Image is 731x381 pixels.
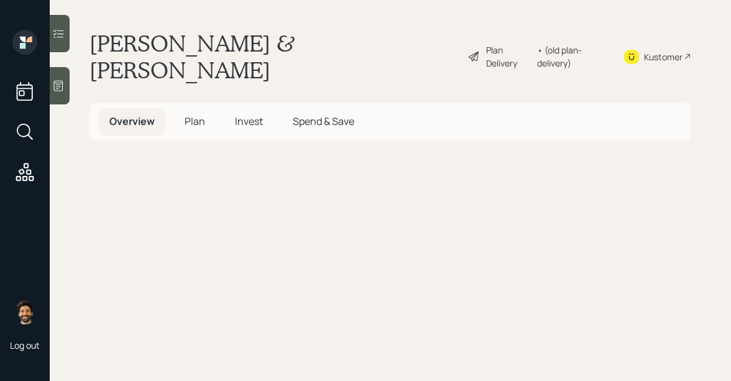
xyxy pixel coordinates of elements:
[235,114,263,128] span: Invest
[109,114,155,128] span: Overview
[644,50,683,63] div: Kustomer
[185,114,205,128] span: Plan
[90,30,457,83] h1: [PERSON_NAME] & [PERSON_NAME]
[10,339,40,351] div: Log out
[293,114,354,128] span: Spend & Save
[486,44,531,70] div: Plan Delivery
[12,300,37,324] img: eric-schwartz-headshot.png
[537,44,608,70] div: • (old plan-delivery)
